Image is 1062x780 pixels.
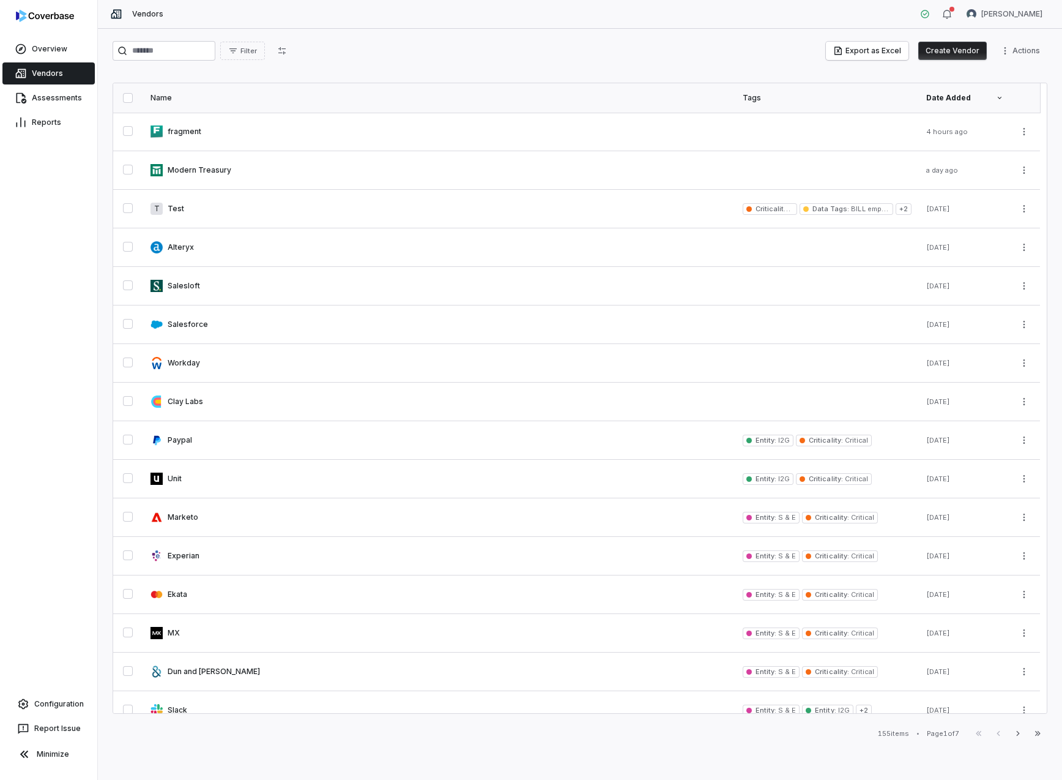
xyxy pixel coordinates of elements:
span: Entity : [756,667,776,676]
span: Critical [849,513,874,522]
span: I2G [836,706,850,714]
span: Filter [240,47,257,56]
div: Page 1 of 7 [927,729,959,738]
button: Export as Excel [826,42,908,60]
span: S & E [776,513,796,522]
span: [PERSON_NAME] [981,9,1042,19]
button: More actions [1014,624,1034,642]
span: [DATE] [926,552,950,560]
span: Critical [849,667,874,676]
button: Create Vendor [918,42,987,60]
img: Daniel Aranibar avatar [967,9,976,19]
a: Reports [2,111,95,133]
div: Date Added [926,93,1003,103]
div: • [916,729,919,738]
span: S & E [776,590,796,599]
button: More actions [1014,508,1034,527]
span: Entity : [756,436,776,444]
span: [DATE] [926,397,950,406]
span: Entity : [756,552,776,560]
button: More actions [1014,277,1034,295]
button: Minimize [5,742,92,767]
span: Entity : [815,706,836,714]
span: Criticality : [815,552,848,560]
span: [DATE] [926,706,950,714]
span: [DATE] [926,320,950,329]
span: Criticality : [815,513,848,522]
span: S & E [776,667,796,676]
span: a day ago [926,166,958,174]
span: Entity : [756,590,776,599]
span: Criticality : [815,590,848,599]
span: Entity : [756,513,776,522]
button: Report Issue [5,718,92,740]
span: Criticality : [809,436,842,444]
span: [DATE] [926,590,950,599]
span: [DATE] [926,359,950,367]
a: Configuration [5,693,92,715]
span: Critical [849,552,874,560]
button: More actions [1014,662,1034,681]
span: Entity : [756,629,776,637]
span: S & E [776,552,796,560]
a: Vendors [2,62,95,84]
button: More actions [1014,315,1034,334]
span: [DATE] [926,513,950,522]
button: More actions [1014,392,1034,411]
button: More actions [1014,161,1034,179]
span: Entity : [756,474,776,483]
button: More actions [1014,585,1034,604]
span: I2G [776,436,790,444]
span: 4 hours ago [926,127,968,136]
button: More actions [1014,122,1034,141]
span: + 2 [856,705,872,716]
button: More actions [1014,238,1034,257]
span: [DATE] [926,436,950,444]
button: More actions [1014,701,1034,719]
span: Criticality : [756,204,790,213]
span: Critical [843,436,868,444]
button: More actions [1014,200,1034,218]
span: Vendors [132,9,163,19]
span: S & E [776,629,796,637]
span: [DATE] [926,474,950,483]
span: I2G [776,474,790,483]
button: Filter [220,42,265,60]
button: More actions [1014,470,1034,488]
span: + 2 [896,203,912,215]
span: Critical [849,629,874,637]
span: Criticality : [815,667,848,676]
span: [DATE] [926,629,950,637]
span: [DATE] [926,282,950,290]
span: Critical [849,590,874,599]
div: Tags [743,93,912,103]
button: More actions [997,42,1047,60]
span: Entity : [756,706,776,714]
a: Overview [2,38,95,60]
span: Criticality : [815,629,848,637]
span: [DATE] [926,667,950,676]
div: 155 items [878,729,909,738]
img: logo-D7KZi-bG.svg [16,10,74,22]
button: More actions [1014,354,1034,372]
span: Critical [843,474,868,483]
button: More actions [1014,431,1034,449]
a: Assessments [2,87,95,109]
div: Name [150,93,728,103]
span: S & E [776,706,796,714]
span: [DATE] [926,204,950,213]
span: Criticality : [809,474,842,483]
button: More actions [1014,547,1034,565]
button: Daniel Aranibar avatar[PERSON_NAME] [959,5,1050,23]
span: [DATE] [926,243,950,252]
span: Data Tags : [812,204,849,213]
